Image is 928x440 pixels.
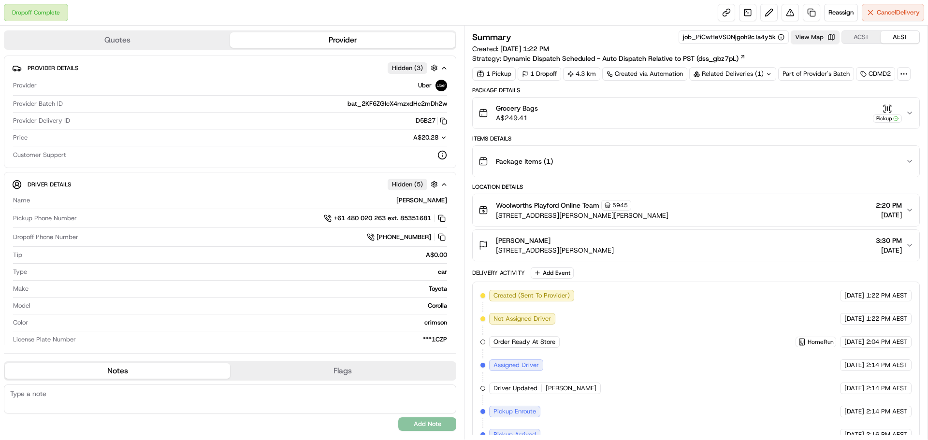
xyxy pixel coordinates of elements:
span: [PERSON_NAME] [546,384,596,393]
input: Got a question? Start typing here... [25,62,174,72]
img: 1736555255976-a54dd68f-1ca7-489b-9aae-adbdc363a1c4 [10,92,27,110]
button: Pickup [873,104,902,123]
button: Hidden (5) [388,178,440,190]
div: Pickup [873,114,902,123]
span: Uber [418,81,432,90]
span: [DATE] [844,430,864,439]
span: [STREET_ADDRESS][PERSON_NAME] [496,245,614,255]
button: Start new chat [164,95,176,107]
span: [DATE] [876,245,902,255]
span: API Documentation [91,140,155,150]
button: Provider [230,32,455,48]
span: Created: [472,44,549,54]
a: +61 480 020 263 ext. 85351681 [324,213,447,224]
button: Flags [230,363,455,379]
span: Type [13,268,27,276]
span: 5945 [612,201,628,209]
button: Grocery BagsA$249.41Pickup [473,98,919,128]
button: [PHONE_NUMBER] [367,232,447,242]
button: Provider DetailsHidden (3) [12,60,448,76]
span: [DATE] [844,361,864,369]
span: 2:04 PM AEST [866,338,907,346]
span: Hidden ( 5 ) [392,180,423,189]
span: [PERSON_NAME] [496,236,551,245]
span: Pickup Arrived [493,430,536,439]
span: [DATE] [876,210,902,220]
span: [DATE] 1:22 PM [500,44,549,53]
span: A$20.28 [413,133,438,142]
div: Corolla [34,301,447,310]
div: Items Details [472,135,920,142]
span: [DATE] [844,384,864,393]
span: 1:22 PM AEST [866,314,907,323]
span: Customer Support [13,151,66,159]
button: job_PiCwHeVSDNjgoh9cTa4y5k [683,33,784,42]
span: HomeRun [808,338,834,346]
div: A$0.00 [26,251,447,259]
div: 💻 [82,141,89,149]
span: Not Assigned Driver [493,314,551,323]
button: Add Event [531,267,574,279]
button: ACST [842,31,881,43]
span: Tip [13,251,22,259]
div: 1 Dropoff [518,67,561,81]
button: CancelDelivery [862,4,924,21]
button: A$20.28 [362,133,447,142]
div: 4.3 km [563,67,600,81]
div: Strategy: [472,54,746,63]
span: Grocery Bags [496,103,538,113]
button: [PERSON_NAME][STREET_ADDRESS][PERSON_NAME]3:30 PM[DATE] [473,230,919,261]
span: Color [13,318,28,327]
a: Created via Automation [602,67,687,81]
span: Hidden ( 3 ) [392,64,423,72]
span: 3:30 PM [876,236,902,245]
button: AEST [881,31,919,43]
h3: Summary [472,33,511,42]
span: Package Items ( 1 ) [496,156,553,166]
span: Provider Batch ID [13,99,63,108]
span: Driver Updated [493,384,537,393]
button: Notes [5,363,230,379]
span: Make [13,284,29,293]
a: 💻API Documentation [78,136,159,154]
span: 2:14 PM AEST [866,407,907,416]
button: Package Items (1) [473,146,919,177]
div: Package Details [472,86,920,94]
div: Toyota [32,284,447,293]
span: 2:14 PM AEST [866,384,907,393]
button: D5B27 [416,116,447,125]
span: Created (Sent To Provider) [493,291,570,300]
span: [DATE] [844,314,864,323]
span: Knowledge Base [19,140,74,150]
span: A$249.41 [496,113,538,123]
span: Pickup Enroute [493,407,536,416]
span: Provider Delivery ID [13,116,70,125]
span: Cancel Delivery [877,8,920,17]
div: 📗 [10,141,17,149]
span: 1:22 PM AEST [866,291,907,300]
span: Pickup Phone Number [13,214,77,223]
div: Location Details [472,183,920,191]
span: Provider Details [28,64,78,72]
span: Price [13,133,28,142]
span: 2:16 PM AEST [866,430,907,439]
span: Dropoff Phone Number [13,233,78,241]
span: 2:14 PM AEST [866,361,907,369]
span: Model [13,301,30,310]
span: Reassign [828,8,854,17]
div: We're available if you need us! [33,102,122,110]
span: [PHONE_NUMBER] [377,233,431,241]
span: Pylon [96,164,117,171]
span: Provider [13,81,37,90]
div: Related Deliveries (1) [689,67,776,81]
span: Woolworths Playford Online Team [496,200,599,210]
button: Woolworths Playford Online Team5945[STREET_ADDRESS][PERSON_NAME][PERSON_NAME]2:20 PM[DATE] [473,194,919,226]
img: uber-new-logo.jpeg [435,80,447,91]
div: 1 Pickup [472,67,516,81]
a: Powered byPylon [68,163,117,171]
button: Quotes [5,32,230,48]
